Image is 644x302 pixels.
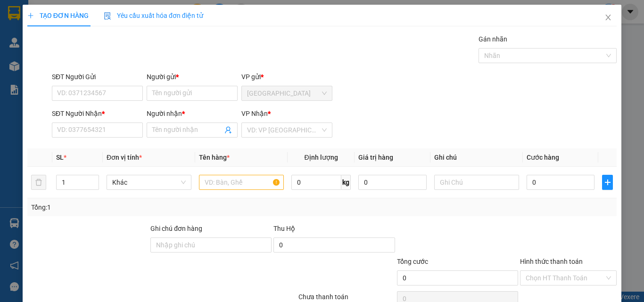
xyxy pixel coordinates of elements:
span: Tên hàng [199,154,230,161]
span: Định lượng [304,154,338,161]
div: Người nhận [147,108,238,119]
span: plus [27,12,34,19]
span: Tổng cước [397,258,428,265]
div: Người gửi [147,72,238,82]
span: Khác [112,175,186,189]
span: Ninh Hòa [247,86,327,100]
span: Yêu cầu xuất hóa đơn điện tử [104,12,203,19]
label: Ghi chú đơn hàng [150,225,202,232]
span: SL [56,154,64,161]
button: delete [31,175,46,190]
label: Gán nhãn [479,35,507,43]
button: plus [602,175,613,190]
input: Ghi Chú [434,175,519,190]
th: Ghi chú [430,148,523,167]
input: 0 [358,175,426,190]
input: Ghi chú đơn hàng [150,237,272,253]
span: Giá trị hàng [358,154,393,161]
label: Hình thức thanh toán [520,258,583,265]
button: Close [595,5,621,31]
span: Cước hàng [527,154,559,161]
span: TẠO ĐƠN HÀNG [27,12,89,19]
img: icon [104,12,111,20]
span: user-add [224,126,232,134]
div: SĐT Người Nhận [52,108,143,119]
input: VD: Bàn, Ghế [199,175,284,190]
span: plus [603,179,612,186]
span: VP Nhận [241,110,268,117]
span: Đơn vị tính [107,154,142,161]
div: Tổng: 1 [31,202,249,212]
div: SĐT Người Gửi [52,72,143,82]
span: close [604,14,612,21]
span: kg [341,175,351,190]
div: VP gửi [241,72,332,82]
span: Thu Hộ [273,225,295,232]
